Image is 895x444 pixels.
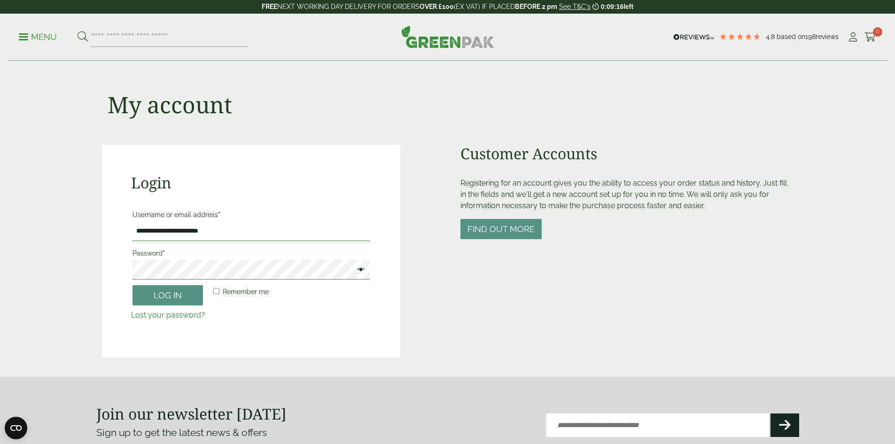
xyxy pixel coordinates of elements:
a: Lost your password? [131,311,205,319]
strong: BEFORE 2 pm [515,3,557,10]
input: Remember me [213,288,219,294]
span: 198 [805,33,816,40]
a: Menu [19,31,57,41]
span: 4.8 [766,33,777,40]
a: 0 [864,30,876,44]
span: 0:09:16 [601,3,623,10]
i: Cart [864,32,876,42]
button: Find out more [460,219,542,239]
span: 0 [873,27,882,37]
strong: Join our newsletter [DATE] [96,404,287,424]
h2: Customer Accounts [460,145,794,163]
button: Open CMP widget [5,417,27,439]
h1: My account [108,91,232,118]
span: Based on [777,33,805,40]
p: Menu [19,31,57,43]
strong: OVER £100 [420,3,454,10]
strong: FREE [262,3,277,10]
div: 4.79 Stars [719,32,761,41]
a: Find out more [460,225,542,234]
img: REVIEWS.io [673,34,714,40]
button: Log in [132,285,203,305]
h2: Login [131,174,371,192]
span: Remember me [223,288,269,296]
span: left [623,3,633,10]
label: Username or email address [132,208,370,221]
p: Registering for an account gives you the ability to access your order status and history. Just fi... [460,178,794,211]
span: reviews [816,33,839,40]
p: Sign up to get the latest news & offers [96,425,412,440]
i: My Account [847,32,859,42]
label: Password [132,247,370,260]
a: See T&C's [559,3,591,10]
img: GreenPak Supplies [401,25,494,48]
